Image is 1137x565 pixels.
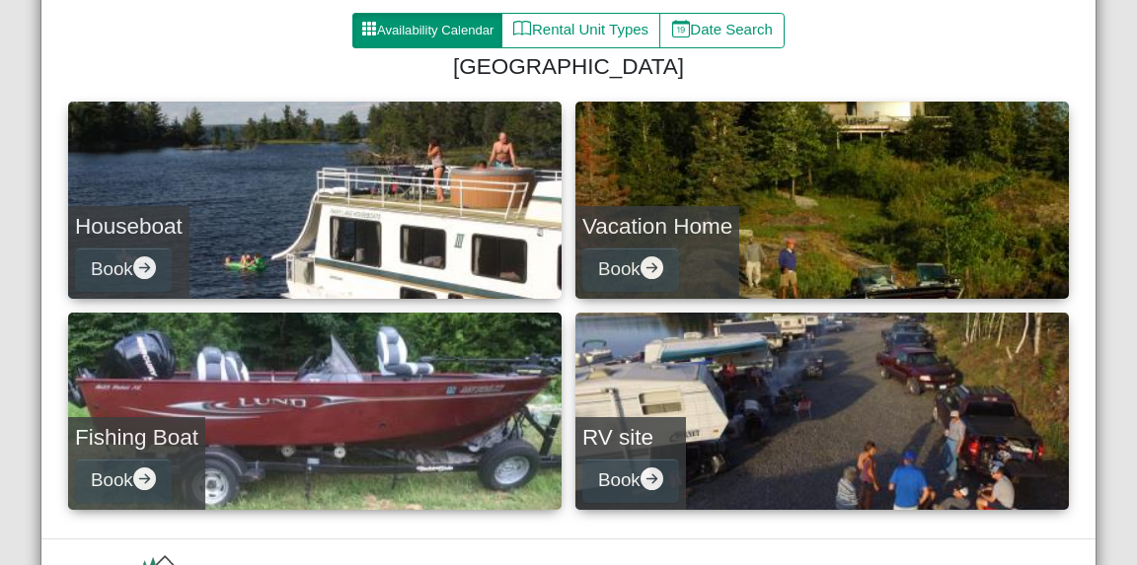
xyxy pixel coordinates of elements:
[352,13,502,48] button: grid3x3 gap fillAvailability Calendar
[672,20,691,38] svg: calendar date
[659,13,785,48] button: calendar dateDate Search
[76,53,1061,80] h4: [GEOGRAPHIC_DATA]
[582,247,679,292] button: Bookarrow right circle fill
[133,467,156,490] svg: arrow right circle fill
[501,13,660,48] button: bookRental Unit Types
[75,213,183,240] h4: Houseboat
[641,256,663,279] svg: arrow right circle fill
[361,21,377,36] svg: grid3x3 gap fill
[75,424,198,451] h4: Fishing Boat
[513,20,532,38] svg: book
[582,424,679,451] h4: RV site
[641,467,663,490] svg: arrow right circle fill
[582,213,732,240] h4: Vacation Home
[582,459,679,503] button: Bookarrow right circle fill
[75,459,172,503] button: Bookarrow right circle fill
[133,256,156,279] svg: arrow right circle fill
[75,247,172,292] button: Bookarrow right circle fill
